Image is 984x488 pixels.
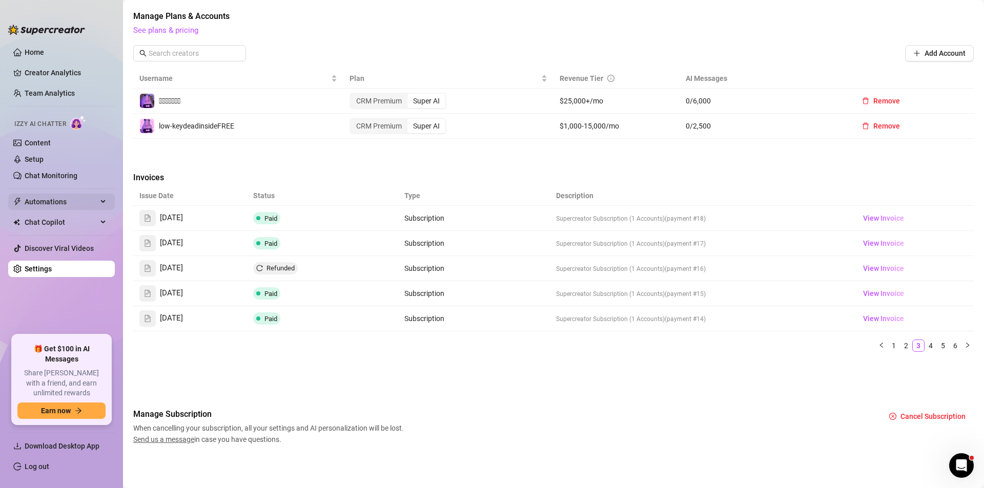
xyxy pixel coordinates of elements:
span: search [139,50,147,57]
th: Username [133,69,343,89]
span: (payment #18) [665,215,706,222]
a: 2 [900,340,912,351]
a: View Invoice [859,287,908,300]
a: View Invoice [859,237,908,249]
span: [DATE] [160,287,183,300]
a: 6 [950,340,961,351]
th: Issue Date [133,186,247,206]
span: Paid [264,315,277,323]
span: View Invoice [863,288,904,299]
span: info-circle [607,75,614,82]
span: Chat Copilot [25,214,97,230]
img: AI Chatter [70,115,86,130]
li: Previous Page [875,340,888,352]
span: Paid [264,240,277,247]
span: View Invoice [863,238,904,249]
span: Subscription [404,214,444,222]
a: Team Analytics [25,89,75,97]
th: Description [550,186,853,206]
a: Home [25,48,44,56]
span: file-text [144,215,151,222]
button: left [875,340,888,352]
span: [DATE] [160,262,183,274]
img: Chat Copilot [13,219,20,226]
span: low-keydeadinsideFREE [159,122,234,130]
th: Plan [343,69,553,89]
span: Manage Plans & Accounts [133,10,974,23]
span: [DATE] [160,237,183,249]
th: AI Messages [680,69,848,89]
span: Subscription [404,289,444,298]
span: Subscription [404,264,444,272]
a: View Invoice [859,262,908,274]
span: file-text [144,290,151,297]
span: Supercreator Subscription (1 Accounts) [556,215,665,222]
div: Super AI [407,119,445,133]
span: Download Desktop App [25,442,99,450]
span: plus [913,50,920,57]
span: arrow-right [75,407,82,414]
input: Search creators [149,48,232,59]
span: Plan [350,73,539,84]
a: 1 [888,340,899,351]
span: View Invoice [863,213,904,224]
img: logo-BBDzfeDw.svg [8,25,85,35]
span: Subscription [404,239,444,247]
span: Add Account [925,49,966,57]
span: Izzy AI Chatter [14,119,66,129]
a: Setup [25,155,44,163]
span: close-circle [889,413,896,420]
span: 🎁 Get $100 in AI Messages [17,344,106,364]
span: thunderbolt [13,198,22,206]
span: Send us a message [133,435,194,443]
span: Remove [873,97,900,105]
span: delete [862,122,869,130]
span: Refunded [266,264,295,272]
a: 3 [913,340,924,351]
li: 3 [912,340,925,352]
span: Share [PERSON_NAME] with a friend, and earn unlimited rewards [17,368,106,398]
button: Earn nowarrow-right [17,402,106,419]
span: View Invoice [863,313,904,324]
span: Supercreator Subscription (1 Accounts) [556,290,665,298]
span: Subscription [404,314,444,323]
li: 2 [900,340,912,352]
a: View Invoice [859,212,908,224]
a: Log out [25,462,49,471]
img: 𝐋𝐨𝐰𝐤𝐞𝐲𒉭 [140,94,154,108]
li: Next Page [961,340,974,352]
span: left [878,342,885,348]
a: Chat Monitoring [25,172,77,180]
span: file-text [144,265,151,272]
span: right [965,342,971,348]
button: Remove [854,118,908,134]
span: delete [862,97,869,104]
li: 4 [925,340,937,352]
div: CRM Premium [351,119,407,133]
span: (payment #15) [665,290,706,298]
div: segmented control [350,118,446,134]
iframe: Intercom live chat [949,453,974,478]
a: Settings [25,265,52,273]
div: CRM Premium [351,94,407,108]
span: Paid [264,290,277,298]
button: Remove [854,93,908,109]
span: Manage Subscription [133,408,407,420]
td: $25,000+/mo [553,89,680,114]
button: Cancel Subscription [881,408,974,425]
span: reload [256,265,263,271]
span: file-text [144,315,151,322]
button: right [961,340,974,352]
a: 5 [937,340,949,351]
span: (payment #16) [665,265,706,272]
li: 6 [949,340,961,352]
span: 𝐋𝐨𝐰𝐤𝐞𝐲𒉭 [159,97,180,105]
span: file-text [144,240,151,247]
span: 0 / 2,500 [686,120,842,132]
span: [DATE] [160,212,183,224]
a: Content [25,139,51,147]
span: View Invoice [863,263,904,274]
div: segmented control [350,93,446,109]
span: 0 / 6,000 [686,95,842,107]
span: Cancel Subscription [900,412,966,420]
